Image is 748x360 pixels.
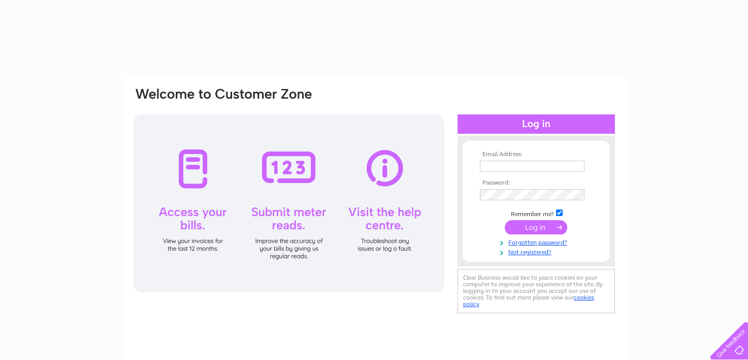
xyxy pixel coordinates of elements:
th: Password: [477,179,595,187]
input: Submit [505,220,567,234]
td: Remember me? [477,208,595,218]
a: cookies policy [463,294,594,308]
th: Email Address: [477,151,595,158]
a: Not registered? [480,247,595,256]
a: Forgotten password? [480,237,595,247]
div: Clear Business would like to place cookies on your computer to improve your experience of the sit... [458,269,615,313]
